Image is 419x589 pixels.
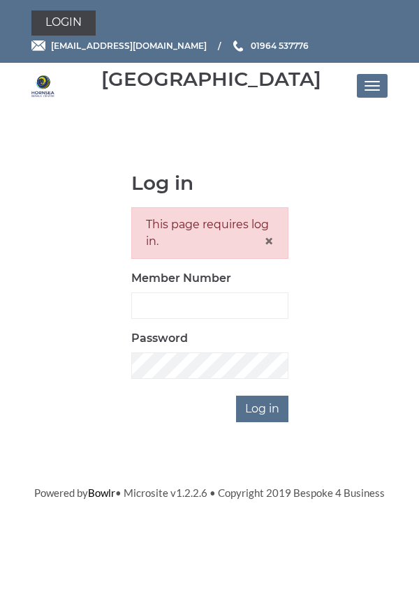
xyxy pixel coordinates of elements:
label: Member Number [131,270,231,287]
a: Email [EMAIL_ADDRESS][DOMAIN_NAME] [31,39,207,52]
img: Hornsea Bowls Centre [31,75,54,98]
a: Bowlr [88,486,115,499]
a: Login [31,10,96,36]
div: This page requires log in. [131,207,288,259]
label: Password [131,330,188,347]
input: Log in [236,396,288,422]
span: [EMAIL_ADDRESS][DOMAIN_NAME] [51,40,207,51]
img: Email [31,40,45,51]
button: Close [264,233,274,250]
h1: Log in [131,172,288,194]
span: 01964 537776 [251,40,309,51]
button: Toggle navigation [357,74,388,98]
span: Powered by • Microsite v1.2.2.6 • Copyright 2019 Bespoke 4 Business [34,486,385,499]
div: [GEOGRAPHIC_DATA] [101,68,321,90]
a: Phone us 01964 537776 [231,39,309,52]
img: Phone us [233,40,243,52]
span: × [264,231,274,251]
